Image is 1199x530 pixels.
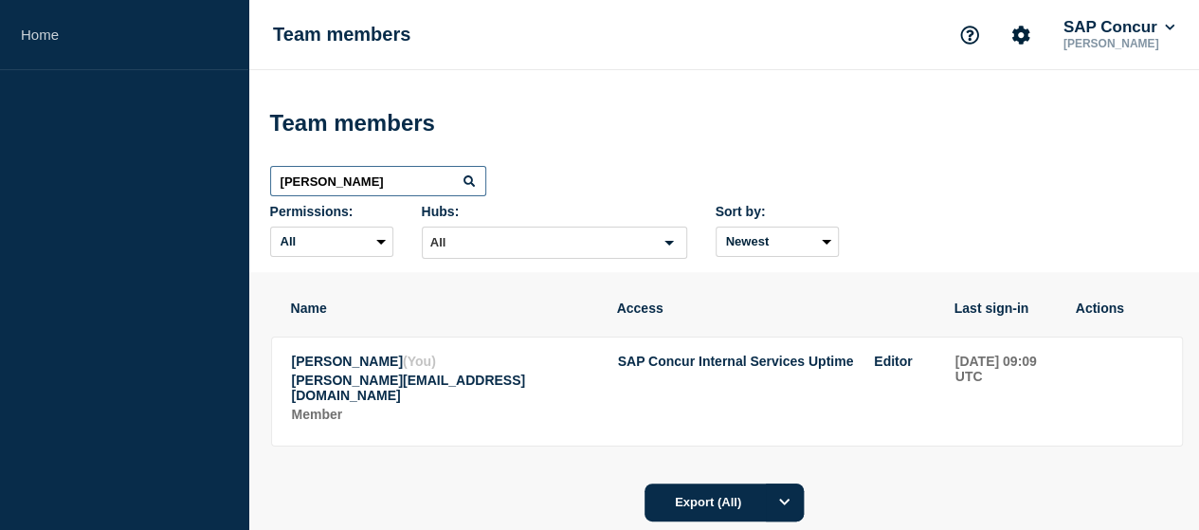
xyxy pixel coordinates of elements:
[292,354,403,369] span: [PERSON_NAME]
[270,204,393,219] div: Permissions:
[766,484,804,521] button: Options
[874,354,912,369] span: Editor
[422,204,687,219] div: Hubs:
[292,407,597,422] p: Role: Member
[290,300,597,317] th: Name
[403,354,436,369] span: (You)
[270,166,486,196] input: Search team members
[270,227,393,257] select: Permissions:
[950,15,990,55] button: Support
[1060,37,1178,50] p: [PERSON_NAME]
[425,231,653,254] input: Search for option
[954,353,1057,427] td: Last sign-in: 2025-08-29 09:09 UTC
[716,227,839,257] select: Sort by
[1076,353,1163,427] td: Actions
[422,227,687,259] div: Search for option
[954,300,1056,317] th: Last sign-in
[618,354,913,369] li: Access to Hub SAP Concur Internal Services Uptime with role Editor
[273,24,410,46] h1: Team members
[616,300,935,317] th: Access
[1001,15,1041,55] button: Account settings
[270,110,435,137] h1: Team members
[1075,300,1162,317] th: Actions
[716,204,839,219] div: Sort by:
[292,373,597,403] p: Email: sushma.ramaiah@sap.com
[1060,18,1178,37] button: SAP Concur
[618,354,854,369] span: SAP Concur Internal Services Uptime
[645,484,804,521] button: Export (All)
[292,354,597,369] p: Name: Sushma Ramaiah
